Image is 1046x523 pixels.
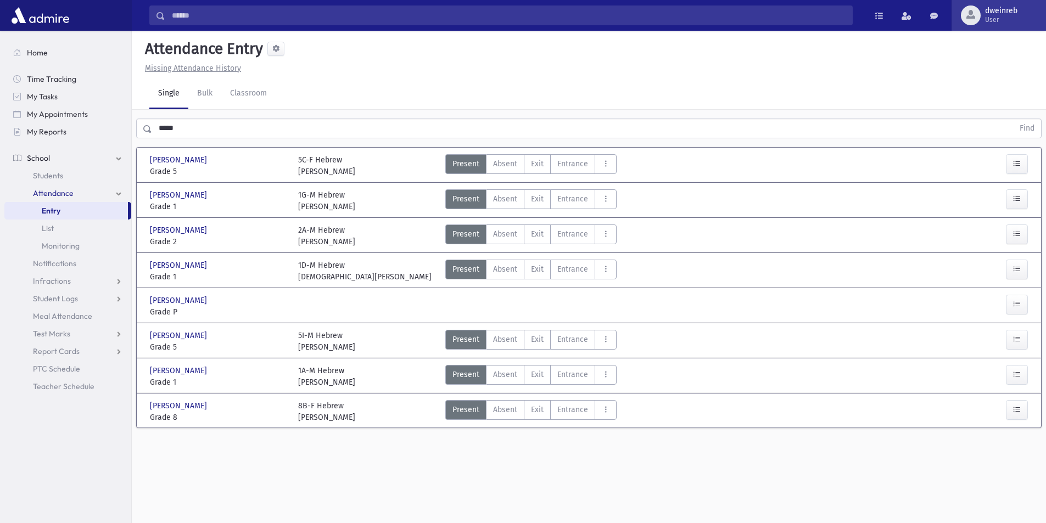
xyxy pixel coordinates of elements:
[141,40,263,58] h5: Attendance Entry
[4,342,131,360] a: Report Cards
[557,228,588,240] span: Entrance
[4,184,131,202] a: Attendance
[493,193,517,205] span: Absent
[145,64,241,73] u: Missing Attendance History
[33,188,74,198] span: Attendance
[557,263,588,275] span: Entrance
[4,378,131,395] a: Teacher Schedule
[221,78,276,109] a: Classroom
[452,228,479,240] span: Present
[452,404,479,415] span: Present
[42,206,60,216] span: Entry
[985,7,1017,15] span: dweinreb
[493,404,517,415] span: Absent
[4,237,131,255] a: Monitoring
[150,236,287,248] span: Grade 2
[452,369,479,380] span: Present
[445,154,617,177] div: AttTypes
[4,105,131,123] a: My Appointments
[4,307,131,325] a: Meal Attendance
[150,201,287,212] span: Grade 1
[1013,119,1041,138] button: Find
[298,189,355,212] div: 1G-M Hebrew [PERSON_NAME]
[141,64,241,73] a: Missing Attendance History
[150,260,209,271] span: [PERSON_NAME]
[150,295,209,306] span: [PERSON_NAME]
[493,263,517,275] span: Absent
[298,154,355,177] div: 5C-F Hebrew [PERSON_NAME]
[298,365,355,388] div: 1A-M Hebrew [PERSON_NAME]
[4,360,131,378] a: PTC Schedule
[445,400,617,423] div: AttTypes
[4,44,131,61] a: Home
[33,381,94,391] span: Teacher Schedule
[150,189,209,201] span: [PERSON_NAME]
[452,193,479,205] span: Present
[27,109,88,119] span: My Appointments
[445,365,617,388] div: AttTypes
[445,189,617,212] div: AttTypes
[33,276,71,286] span: Infractions
[27,48,48,58] span: Home
[4,88,131,105] a: My Tasks
[298,224,355,248] div: 2A-M Hebrew [PERSON_NAME]
[33,311,92,321] span: Meal Attendance
[150,400,209,412] span: [PERSON_NAME]
[4,149,131,167] a: School
[493,369,517,380] span: Absent
[557,369,588,380] span: Entrance
[4,167,131,184] a: Students
[445,224,617,248] div: AttTypes
[33,258,76,268] span: Notifications
[150,341,287,353] span: Grade 5
[150,154,209,166] span: [PERSON_NAME]
[33,294,78,303] span: Student Logs
[4,202,128,220] a: Entry
[531,193,544,205] span: Exit
[42,223,54,233] span: List
[150,330,209,341] span: [PERSON_NAME]
[33,329,70,339] span: Test Marks
[298,260,432,283] div: 1D-M Hebrew [DEMOGRAPHIC_DATA][PERSON_NAME]
[33,346,80,356] span: Report Cards
[557,193,588,205] span: Entrance
[493,228,517,240] span: Absent
[27,153,50,163] span: School
[4,255,131,272] a: Notifications
[531,263,544,275] span: Exit
[150,271,287,283] span: Grade 1
[150,365,209,376] span: [PERSON_NAME]
[4,220,131,237] a: List
[27,127,66,137] span: My Reports
[4,325,131,342] a: Test Marks
[150,412,287,423] span: Grade 8
[150,376,287,388] span: Grade 1
[298,330,355,353] div: 5I-M Hebrew [PERSON_NAME]
[531,228,544,240] span: Exit
[9,4,72,26] img: AdmirePro
[531,369,544,380] span: Exit
[188,78,221,109] a: Bulk
[27,92,58,102] span: My Tasks
[149,78,188,109] a: Single
[4,70,131,88] a: Time Tracking
[150,166,287,177] span: Grade 5
[4,290,131,307] a: Student Logs
[557,404,588,415] span: Entrance
[33,364,80,374] span: PTC Schedule
[445,260,617,283] div: AttTypes
[531,334,544,345] span: Exit
[42,241,80,251] span: Monitoring
[493,334,517,345] span: Absent
[493,158,517,170] span: Absent
[452,158,479,170] span: Present
[298,400,355,423] div: 8B-F Hebrew [PERSON_NAME]
[27,74,76,84] span: Time Tracking
[985,15,1017,24] span: User
[531,404,544,415] span: Exit
[452,263,479,275] span: Present
[165,5,852,25] input: Search
[150,224,209,236] span: [PERSON_NAME]
[150,306,287,318] span: Grade P
[445,330,617,353] div: AttTypes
